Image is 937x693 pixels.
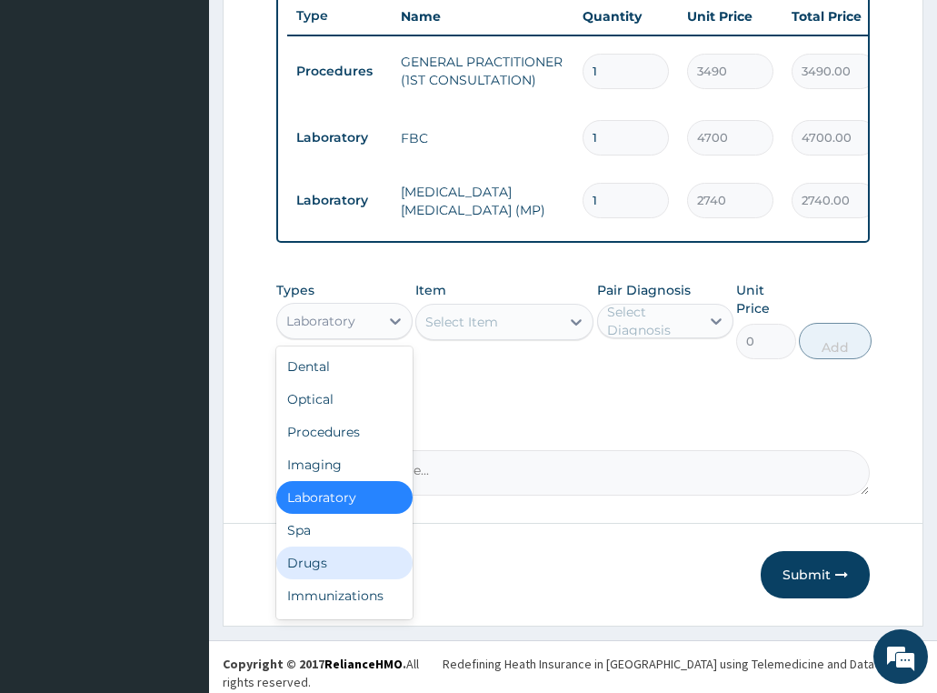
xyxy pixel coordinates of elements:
[298,9,342,53] div: Minimize live chat window
[425,313,498,331] div: Select Item
[276,350,413,383] div: Dental
[392,174,573,228] td: [MEDICAL_DATA] [MEDICAL_DATA] (MP)
[34,91,74,136] img: d_794563401_company_1708531726252_794563401
[443,655,923,673] div: Redefining Heath Insurance in [GEOGRAPHIC_DATA] using Telemedicine and Data Science!
[287,121,392,155] td: Laboratory
[287,184,392,217] td: Laboratory
[276,612,413,645] div: Others
[9,497,346,560] textarea: Type your message and hit 'Enter'
[105,229,251,413] span: We're online!
[607,303,698,339] div: Select Diagnosis
[392,120,573,156] td: FBC
[392,44,573,98] td: GENERAL PRACTITIONER (1ST CONSULTATION)
[286,312,355,330] div: Laboratory
[736,281,795,317] label: Unit Price
[276,448,413,481] div: Imaging
[276,383,413,416] div: Optical
[761,551,870,598] button: Submit
[95,102,305,126] div: Chat with us now
[223,656,406,672] strong: Copyright © 2017 .
[799,323,872,359] button: Add
[276,416,413,448] div: Procedures
[276,481,413,514] div: Laboratory
[276,425,871,440] label: Comment
[276,514,413,547] div: Spa
[276,547,413,579] div: Drugs
[276,283,314,298] label: Types
[287,55,392,88] td: Procedures
[415,281,446,299] label: Item
[597,281,691,299] label: Pair Diagnosis
[276,579,413,612] div: Immunizations
[324,656,403,672] a: RelianceHMO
